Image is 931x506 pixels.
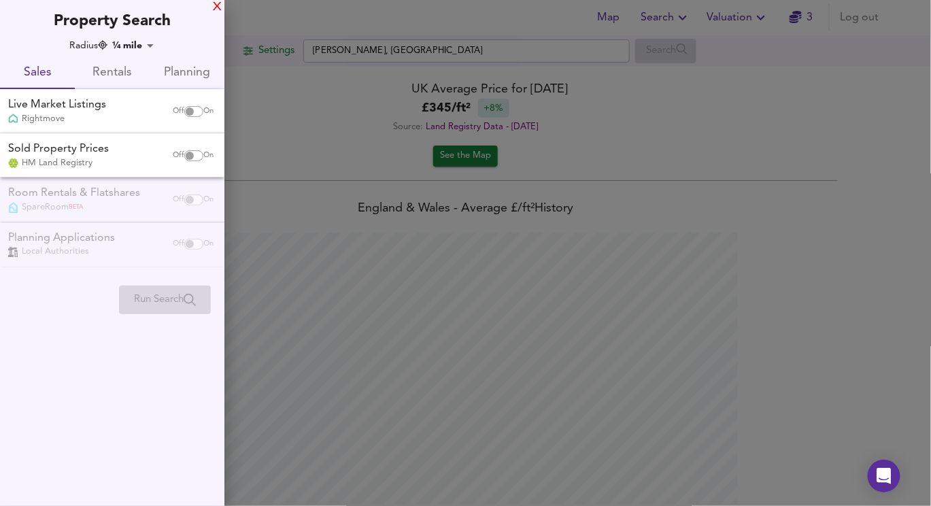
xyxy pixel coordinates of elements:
span: Rentals [83,63,141,84]
div: Rightmove [8,113,106,125]
div: Radius [69,39,107,52]
span: On [203,106,214,117]
div: X [213,3,222,12]
div: Live Market Listings [8,97,106,113]
span: Off [173,150,184,161]
span: Planning [158,63,216,84]
img: Land Registry [8,158,18,168]
img: Rightmove [8,114,18,125]
div: Open Intercom Messenger [868,460,900,492]
div: ¼ mile [108,39,158,52]
div: HM Land Registry [8,157,109,169]
span: On [203,150,214,161]
div: Sold Property Prices [8,141,109,157]
div: Please enable at least one data source to run a search [119,286,211,314]
span: Off [173,106,184,117]
span: Sales [8,63,67,84]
